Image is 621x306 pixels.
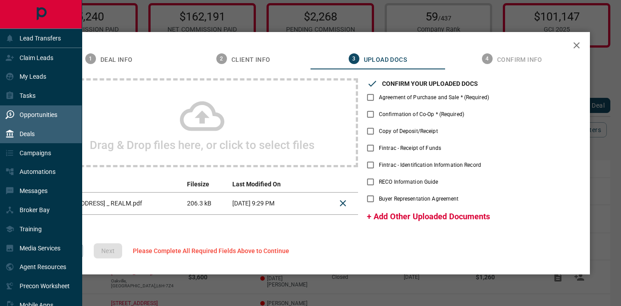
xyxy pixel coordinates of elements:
span: Please Complete All Required Fields Above to Continue [133,247,289,254]
td: 206.3 kB [183,192,228,214]
span: Agreement of Purchase and Sale * (Required) [379,93,489,101]
span: Confirmation of Co-Op * (Required) [379,110,464,118]
th: Last Modified On [228,176,306,193]
text: 3 [352,56,355,62]
th: Filesize [183,176,228,193]
button: Delete [332,193,354,214]
span: Upload Docs [364,56,407,64]
h3: CONFIRM YOUR UPLOADED DOCS [382,80,478,87]
span: Copy of Deposit/Receipt [379,127,438,135]
span: RECO Information Guide [379,178,438,186]
text: 1 [89,56,92,62]
span: Buyer Representation Agreement [379,195,458,203]
th: delete file action column [328,176,358,193]
td: [DATE] 9:29 PM [228,192,306,214]
th: download action column [306,176,328,193]
div: Drag & Drop files here, or click to select files [46,78,358,167]
span: Fintrac - Identification Information Record [379,161,481,169]
th: Filename [46,176,183,193]
text: 2 [220,56,223,62]
span: Fintrac - Receipt of Funds [379,144,441,152]
h2: Drag & Drop files here, or click to select files [90,138,314,152]
span: Client Info [231,56,270,64]
span: + Add Other Uploaded Documents [367,212,490,221]
td: [STREET_ADDRESS] _ REALM.pdf [46,192,183,214]
span: Deal Info [100,56,133,64]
